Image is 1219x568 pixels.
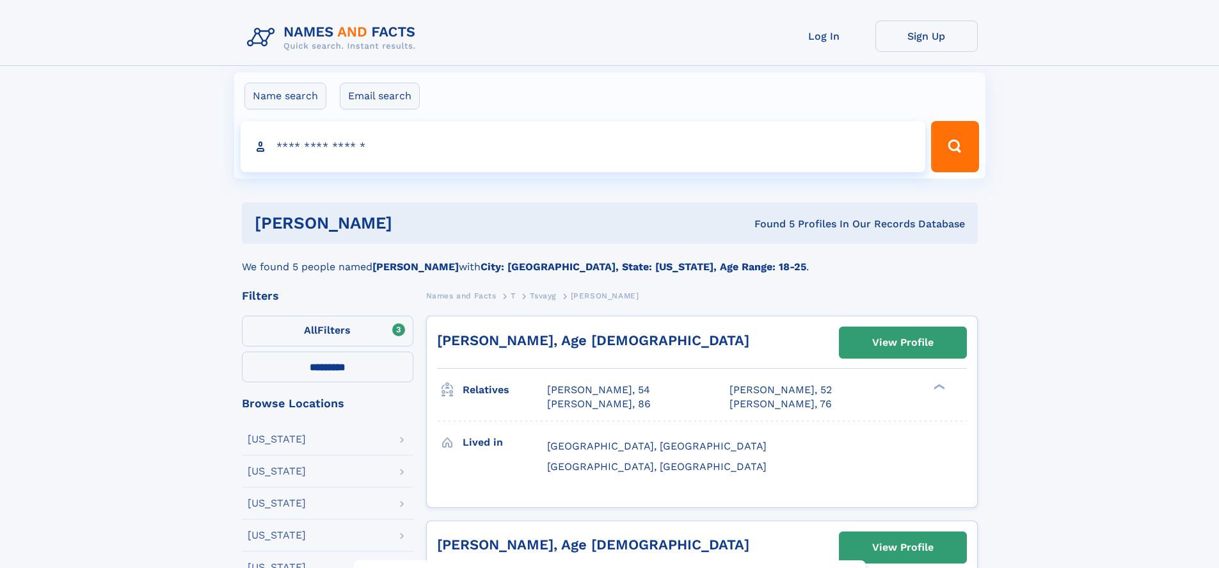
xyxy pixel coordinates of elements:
[872,533,934,562] div: View Profile
[426,288,497,304] a: Names and Facts
[372,261,459,273] b: [PERSON_NAME]
[463,432,547,453] h3: Lived in
[481,261,806,273] b: City: [GEOGRAPHIC_DATA], State: [US_STATE], Age Range: 18-25
[931,121,978,172] button: Search Button
[242,398,413,409] div: Browse Locations
[511,288,516,304] a: T
[930,383,946,391] div: ❯
[463,379,547,401] h3: Relatives
[248,434,306,444] div: [US_STATE]
[773,20,875,52] a: Log In
[248,466,306,476] div: [US_STATE]
[729,397,832,411] a: [PERSON_NAME], 76
[840,532,966,563] a: View Profile
[729,383,832,397] a: [PERSON_NAME], 52
[547,383,650,397] a: [PERSON_NAME], 54
[840,327,966,358] a: View Profile
[242,244,978,275] div: We found 5 people named with .
[511,291,516,300] span: T
[875,20,978,52] a: Sign Up
[547,397,651,411] a: [PERSON_NAME], 86
[547,460,767,473] span: [GEOGRAPHIC_DATA], [GEOGRAPHIC_DATA]
[242,290,413,302] div: Filters
[304,324,317,336] span: All
[571,291,639,300] span: [PERSON_NAME]
[242,316,413,346] label: Filters
[340,83,420,110] label: Email search
[241,121,926,172] input: search input
[547,440,767,452] span: [GEOGRAPHIC_DATA], [GEOGRAPHIC_DATA]
[437,537,749,553] a: [PERSON_NAME], Age [DEMOGRAPHIC_DATA]
[530,288,556,304] a: Tsvayg
[530,291,556,300] span: Tsvayg
[244,83,326,110] label: Name search
[437,332,749,348] a: [PERSON_NAME], Age [DEMOGRAPHIC_DATA]
[872,328,934,357] div: View Profile
[573,217,965,231] div: Found 5 Profiles In Our Records Database
[248,498,306,508] div: [US_STATE]
[248,530,306,540] div: [US_STATE]
[255,215,573,231] h1: [PERSON_NAME]
[242,20,426,55] img: Logo Names and Facts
